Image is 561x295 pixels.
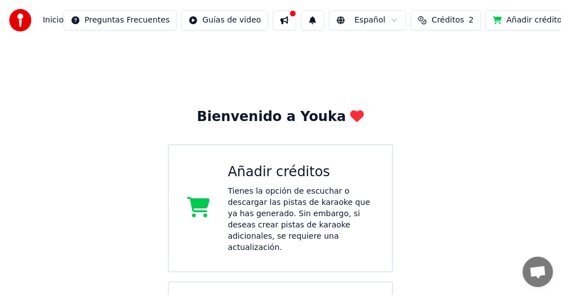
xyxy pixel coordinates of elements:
[9,9,32,32] img: youka
[411,10,481,30] button: Créditos2
[197,108,364,126] div: Bienvenido a Youka
[43,15,64,26] span: Inicio
[469,15,474,26] span: 2
[523,257,553,287] a: Chat abierto
[181,10,268,30] button: Guías de video
[228,163,375,181] div: Añadir créditos
[431,15,464,26] span: Créditos
[64,10,177,30] button: Preguntas Frecuentes
[43,15,64,26] nav: breadcrumb
[228,186,375,253] div: Tienes la opción de escuchar o descargar las pistas de karaoke que ya has generado. Sin embargo, ...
